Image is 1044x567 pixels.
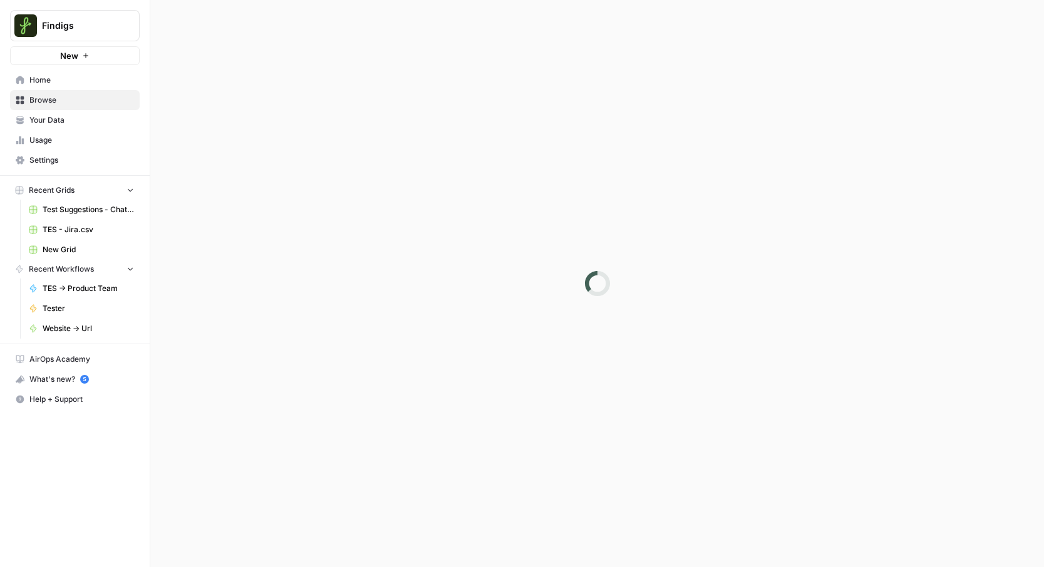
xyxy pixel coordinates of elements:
button: Help + Support [10,389,140,409]
span: Your Data [29,115,134,126]
span: AirOps Academy [29,354,134,365]
button: Recent Workflows [10,260,140,278]
a: Your Data [10,110,140,130]
a: TES - Jira.csv [23,220,140,240]
span: Recent Workflows [29,263,94,275]
span: Tester [43,303,134,314]
a: Test Suggestions - Chat Bots - Test Script (1).csv [23,200,140,220]
a: TES -> Product Team [23,278,140,299]
a: Settings [10,150,140,170]
a: AirOps Academy [10,349,140,369]
button: New [10,46,140,65]
a: 5 [80,375,89,384]
span: TES -> Product Team [43,283,134,294]
button: Recent Grids [10,181,140,200]
span: Website -> Url [43,323,134,334]
a: Usage [10,130,140,150]
a: Website -> Url [23,319,140,339]
a: Home [10,70,140,90]
span: Help + Support [29,394,134,405]
img: Findigs Logo [14,14,37,37]
span: TES - Jira.csv [43,224,134,235]
a: New Grid [23,240,140,260]
span: Settings [29,155,134,166]
a: Tester [23,299,140,319]
div: What's new? [11,370,139,389]
span: Home [29,74,134,86]
span: Usage [29,135,134,146]
a: Browse [10,90,140,110]
span: New Grid [43,244,134,255]
span: Browse [29,94,134,106]
span: Test Suggestions - Chat Bots - Test Script (1).csv [43,204,134,215]
button: What's new? 5 [10,369,140,389]
span: Recent Grids [29,185,75,196]
span: New [60,49,78,62]
span: Findigs [42,19,118,32]
text: 5 [83,376,86,382]
button: Workspace: Findigs [10,10,140,41]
